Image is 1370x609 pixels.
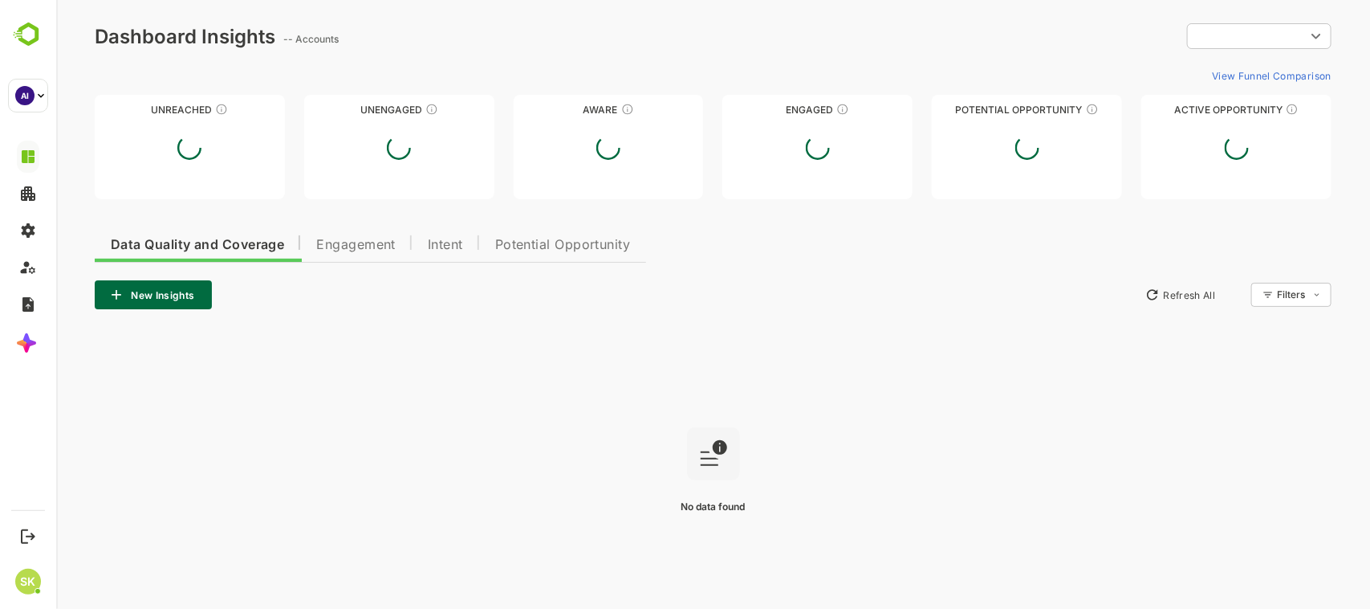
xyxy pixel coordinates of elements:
div: Potential Opportunity [876,104,1066,116]
div: Unreached [39,104,229,116]
span: No data found [625,501,689,513]
span: Data Quality and Coverage [55,239,228,251]
span: Intent [372,239,407,251]
ag: -- Accounts [227,33,287,45]
div: These accounts have open opportunities which might be at any of the Sales Stages [1230,103,1242,116]
div: These accounts have just entered the buying cycle and need further nurturing [565,103,578,116]
img: BambooboxLogoMark.f1c84d78b4c51b1a7b5f700c9845e183.svg [8,19,49,50]
button: View Funnel Comparison [1149,63,1275,88]
div: SK [15,569,41,595]
div: Filters [1219,280,1275,309]
div: These accounts have not shown enough engagement and need nurturing [369,103,382,116]
div: AI [15,86,35,105]
div: Active Opportunity [1085,104,1275,116]
button: New Insights [39,280,156,309]
div: These accounts are warm, further nurturing would qualify them to MQAs [780,103,793,116]
div: Aware [457,104,648,116]
button: Logout [17,525,39,547]
span: Engagement [260,239,339,251]
div: These accounts have not been engaged with for a defined time period [159,103,172,116]
div: Filters [1221,288,1250,300]
span: Potential Opportunity [439,239,575,251]
div: These accounts are MQAs and can be passed on to Inside Sales [1030,103,1043,116]
div: Unengaged [248,104,438,116]
div: Dashboard Insights [39,25,219,48]
div: ​ [1131,22,1275,51]
button: Refresh All [1082,282,1166,308]
div: Engaged [666,104,856,116]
